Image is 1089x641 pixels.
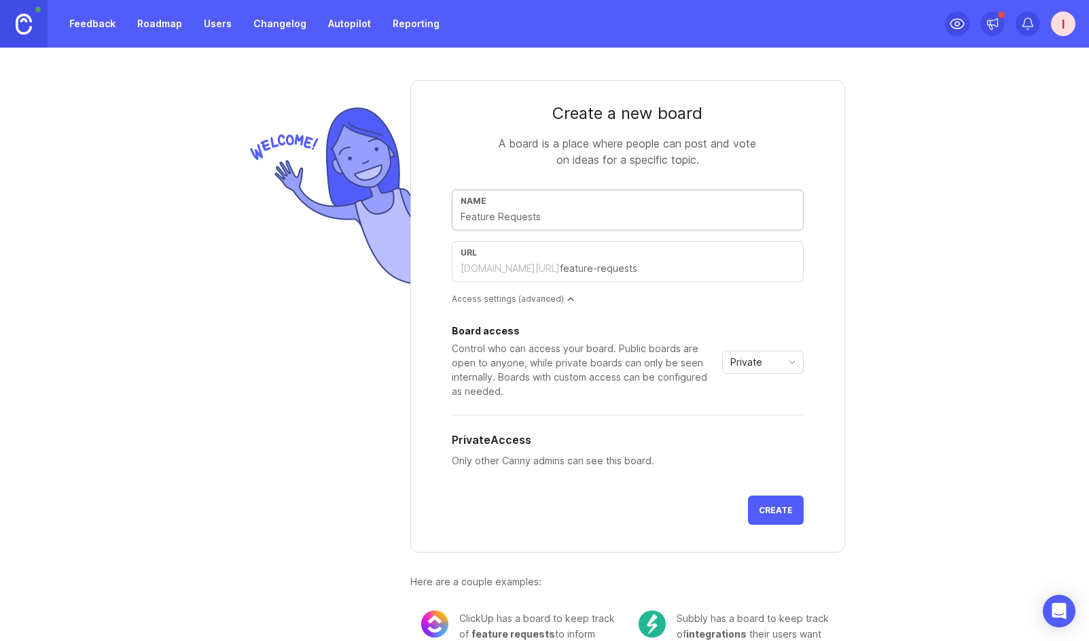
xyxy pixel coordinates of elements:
[320,12,379,36] a: Autopilot
[196,12,240,36] a: Users
[410,574,845,589] div: Here are a couple examples:
[1051,12,1075,36] button: I
[245,102,410,290] img: welcome-img-178bf9fb836d0a1529256ffe415d7085.png
[385,12,448,36] a: Reporting
[461,262,560,275] div: [DOMAIN_NAME][URL]
[452,432,531,448] h5: Private Access
[492,135,764,168] div: A board is a place where people can post and vote on ideas for a specific topic.
[730,355,762,370] span: Private
[61,12,124,36] a: Feedback
[461,247,795,258] div: url
[560,261,795,276] input: feature-requests
[452,293,804,305] div: Access settings (advanced)
[129,12,190,36] a: Roadmap
[421,610,448,638] img: 8cacae02fdad0b0645cb845173069bf5.png
[471,628,555,640] span: feature requests
[452,326,717,336] div: Board access
[452,341,717,398] div: Control who can access your board. Public boards are open to anyone, while private boards can onl...
[452,103,804,124] div: Create a new board
[722,351,804,374] div: toggle menu
[759,505,793,515] span: Create
[461,209,795,224] input: Feature Requests
[16,14,32,35] img: Canny Home
[245,12,315,36] a: Changelog
[461,196,795,206] div: Name
[748,496,804,525] button: Create
[639,610,666,638] img: c104e91677ce72f6b937eb7b5afb1e94.png
[686,628,747,640] span: integrations
[1043,595,1075,627] div: Open Intercom Messenger
[781,357,803,368] svg: toggle icon
[452,453,804,468] p: Only other Canny admins can see this board.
